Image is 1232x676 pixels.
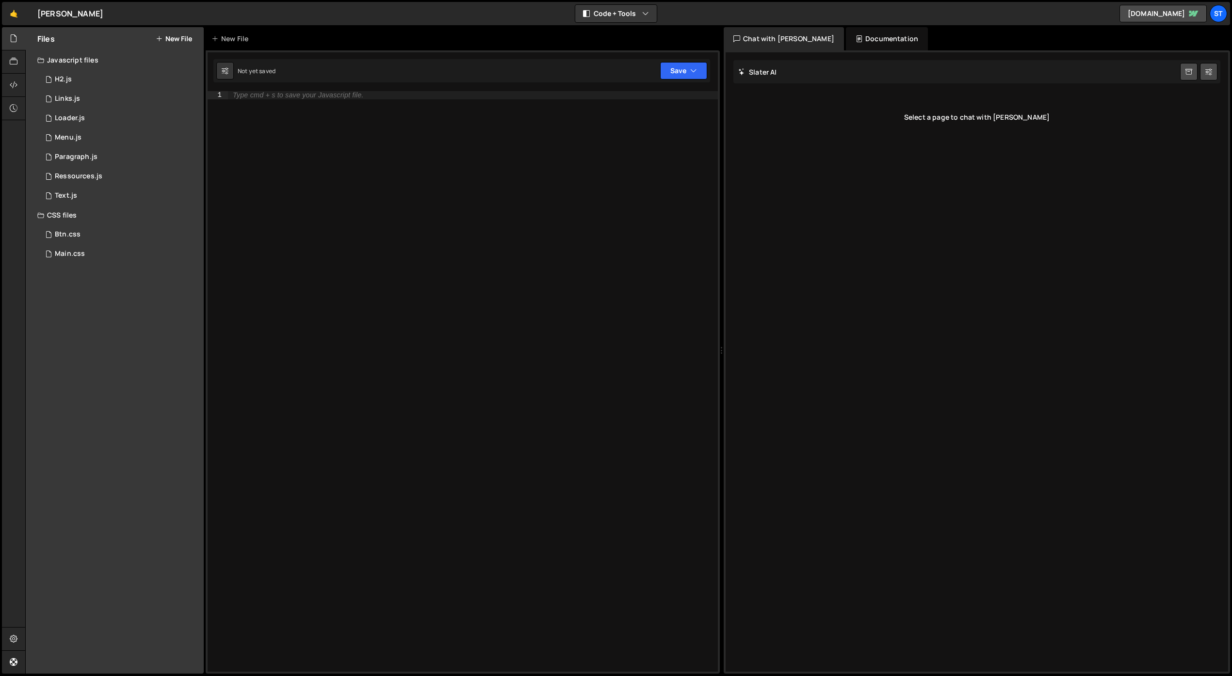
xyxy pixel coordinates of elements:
[55,230,81,239] div: Btn.css
[37,186,204,205] div: 15898/42409.js
[738,67,777,77] h2: Slater AI
[55,114,85,123] div: Loader.js
[37,128,204,147] div: 15898/42446.js
[2,2,26,25] a: 🤙
[26,205,204,225] div: CSS files
[55,133,81,142] div: Menu.js
[724,27,844,50] div: Chat with [PERSON_NAME]
[37,33,55,44] h2: Files
[55,172,102,181] div: Ressources.js
[55,94,80,103] div: Links.js
[37,89,204,109] div: 15898/42448.js
[37,70,204,89] div: 15898/42449.js
[846,27,928,50] div: Documentation
[55,153,97,161] div: Paragraph.js
[37,167,204,186] div: 15898/44119.js
[55,75,72,84] div: H2.js
[660,62,707,79] button: Save
[208,91,228,99] div: 1
[37,109,204,128] div: 15898/42478.js
[26,50,204,70] div: Javascript files
[37,147,204,167] div: 15898/42450.js
[55,250,85,258] div: Main.css
[55,191,77,200] div: Text.js
[156,35,192,43] button: New File
[37,244,204,264] div: 15898/42416.css
[233,92,363,99] div: Type cmd + s to save your Javascript file.
[238,67,276,75] div: Not yet saved
[1210,5,1227,22] a: St
[37,225,204,244] div: 15898/42425.css
[1119,5,1207,22] a: [DOMAIN_NAME]
[37,8,103,19] div: [PERSON_NAME]
[733,98,1220,137] div: Select a page to chat with [PERSON_NAME]
[575,5,657,22] button: Code + Tools
[211,34,252,44] div: New File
